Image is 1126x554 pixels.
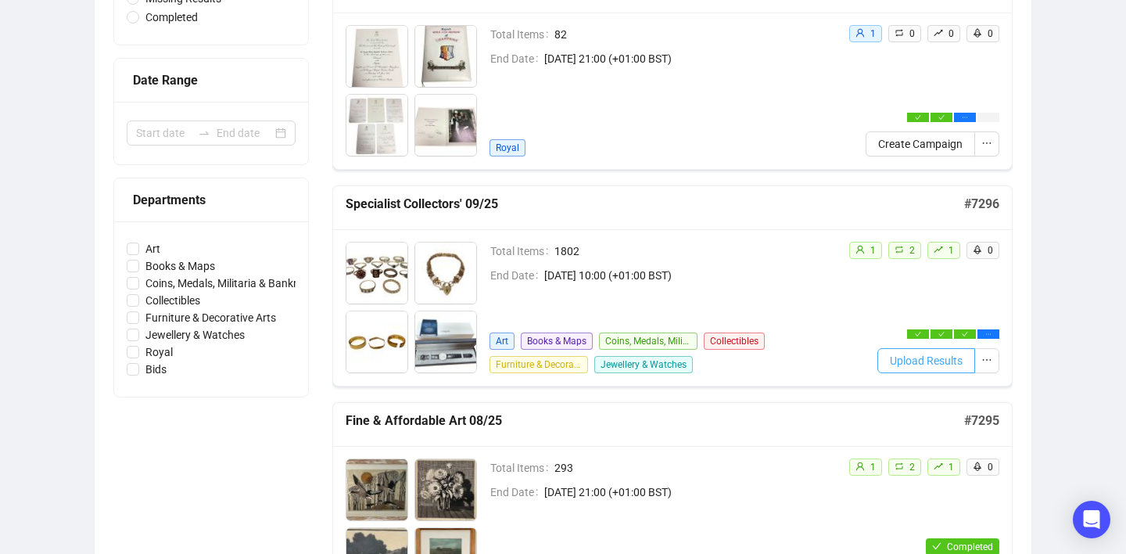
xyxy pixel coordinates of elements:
span: 0 [988,28,993,39]
span: ellipsis [962,114,968,121]
img: 4_1.jpg [415,95,476,156]
span: rocket [973,245,982,254]
span: Royal [489,139,525,156]
span: End Date [490,50,544,67]
span: retweet [895,462,904,471]
span: user [855,462,865,471]
span: 1802 [554,243,836,260]
span: Total Items [490,459,554,477]
span: ellipsis [981,354,992,365]
span: rise [934,245,943,254]
span: Jewellery & Watches [139,326,251,344]
span: user [855,28,865,38]
span: 2 [909,462,915,473]
input: Start date [136,124,192,142]
span: Bids [139,361,173,378]
span: Art [139,240,167,257]
span: Create Campaign [878,135,963,153]
input: End date [217,124,272,142]
span: 1 [870,28,876,39]
span: check [938,114,945,121]
button: Upload Results [877,348,975,373]
span: check [915,331,921,337]
span: check [932,541,941,551]
span: Collectibles [704,333,765,350]
span: 1 [870,245,876,256]
span: ellipsis [985,331,992,337]
span: 1 [948,462,954,473]
span: retweet [895,28,904,38]
img: 2_1.jpg [415,459,476,520]
span: 0 [948,28,954,39]
span: rise [934,462,943,471]
span: 293 [554,459,836,477]
span: to [198,127,210,139]
span: Total Items [490,243,554,260]
span: 0 [988,462,993,473]
img: 1_1.jpg [346,26,407,87]
h5: # 7295 [964,412,999,430]
span: 1 [948,245,954,256]
span: 2 [909,245,915,256]
span: check [915,114,921,121]
img: 3_1.jpg [346,95,407,156]
span: check [938,331,945,337]
button: Create Campaign [866,131,975,156]
div: Departments [133,190,289,210]
span: Coins, Medals, Militaria & Banknotes [599,333,697,350]
img: 2_1.jpg [415,243,476,304]
h5: Specialist Collectors' 09/25 [346,195,964,214]
span: Jewellery & Watches [594,356,693,373]
span: check [962,331,968,337]
img: 4_1.jpg [415,311,476,372]
span: 1 [870,462,876,473]
span: 0 [909,28,915,39]
span: retweet [895,245,904,254]
span: End Date [490,484,544,501]
img: 2_1.jpg [415,26,476,87]
span: Books & Maps [521,333,593,350]
span: [DATE] 21:00 (+01:00 BST) [544,50,836,67]
span: [DATE] 21:00 (+01:00 BST) [544,484,836,501]
span: Total Items [490,26,554,43]
span: rocket [973,28,982,38]
img: 3_1.jpg [346,311,407,372]
span: rocket [973,462,982,471]
span: Completed [947,541,993,552]
span: Coins, Medals, Militaria & Banknotes [139,275,327,292]
img: 1_1.jpg [346,243,407,304]
span: End Date [490,267,544,284]
span: swap-right [198,127,210,139]
span: Completed [139,9,204,26]
div: Date Range [133,70,289,90]
h5: # 7296 [964,195,999,214]
div: Open Intercom Messenger [1073,501,1110,538]
span: user [855,245,865,254]
h5: Fine & Affordable Art 08/25 [346,412,964,430]
a: Specialist Collectors' 09/25#7296Total Items1802End Date[DATE] 10:00 (+01:00 BST)ArtBooks & MapsC... [332,185,1013,387]
span: 82 [554,26,836,43]
span: Furniture & Decorative Arts [139,309,282,326]
span: Upload Results [890,352,963,369]
img: 1_1.jpg [346,459,407,520]
span: ellipsis [981,138,992,149]
span: Books & Maps [139,257,221,275]
span: rise [934,28,943,38]
span: Art [489,333,515,350]
span: [DATE] 10:00 (+01:00 BST) [544,267,836,284]
span: Furniture & Decorative Arts [489,356,588,373]
span: Collectibles [139,292,206,309]
span: 0 [988,245,993,256]
span: Royal [139,344,179,361]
